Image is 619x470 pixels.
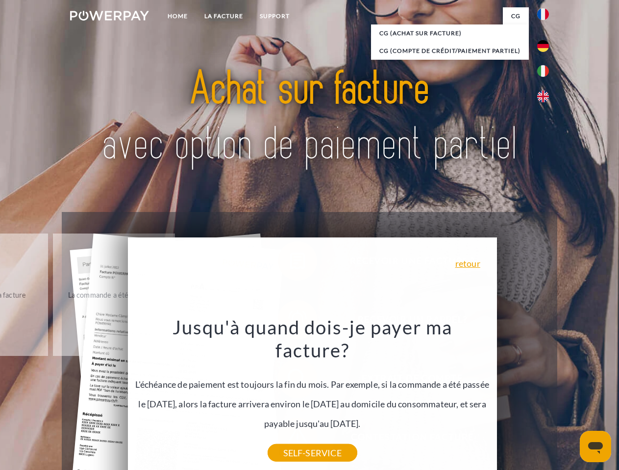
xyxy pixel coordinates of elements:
[455,259,480,268] a: retour
[580,431,611,462] iframe: Bouton de lancement de la fenêtre de messagerie
[59,288,169,301] div: La commande a été renvoyée
[268,444,357,462] a: SELF-SERVICE
[537,65,549,77] img: it
[537,8,549,20] img: fr
[133,315,491,453] div: L'échéance de paiement est toujours la fin du mois. Par exemple, si la commande a été passée le [...
[251,7,298,25] a: Support
[70,11,149,21] img: logo-powerpay-white.svg
[371,42,529,60] a: CG (Compte de crédit/paiement partiel)
[371,24,529,42] a: CG (achat sur facture)
[537,40,549,52] img: de
[133,315,491,362] h3: Jusqu'à quand dois-je payer ma facture?
[503,7,529,25] a: CG
[159,7,196,25] a: Home
[196,7,251,25] a: LA FACTURE
[537,91,549,102] img: en
[94,47,525,188] img: title-powerpay_fr.svg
